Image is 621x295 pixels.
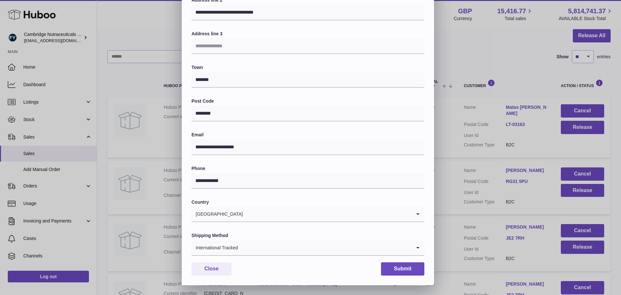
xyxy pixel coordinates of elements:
[191,98,424,104] label: Post Code
[191,233,424,239] label: Shipping Method
[191,199,424,205] label: Country
[243,207,411,221] input: Search for option
[191,165,424,172] label: Phone
[191,132,424,138] label: Email
[191,31,424,37] label: Address line 3
[191,207,424,222] div: Search for option
[381,262,424,276] button: Submit
[191,64,424,71] label: Town
[191,240,238,255] span: International Tracked
[191,262,232,276] button: Close
[191,207,243,221] span: [GEOGRAPHIC_DATA]
[238,240,411,255] input: Search for option
[191,240,424,256] div: Search for option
